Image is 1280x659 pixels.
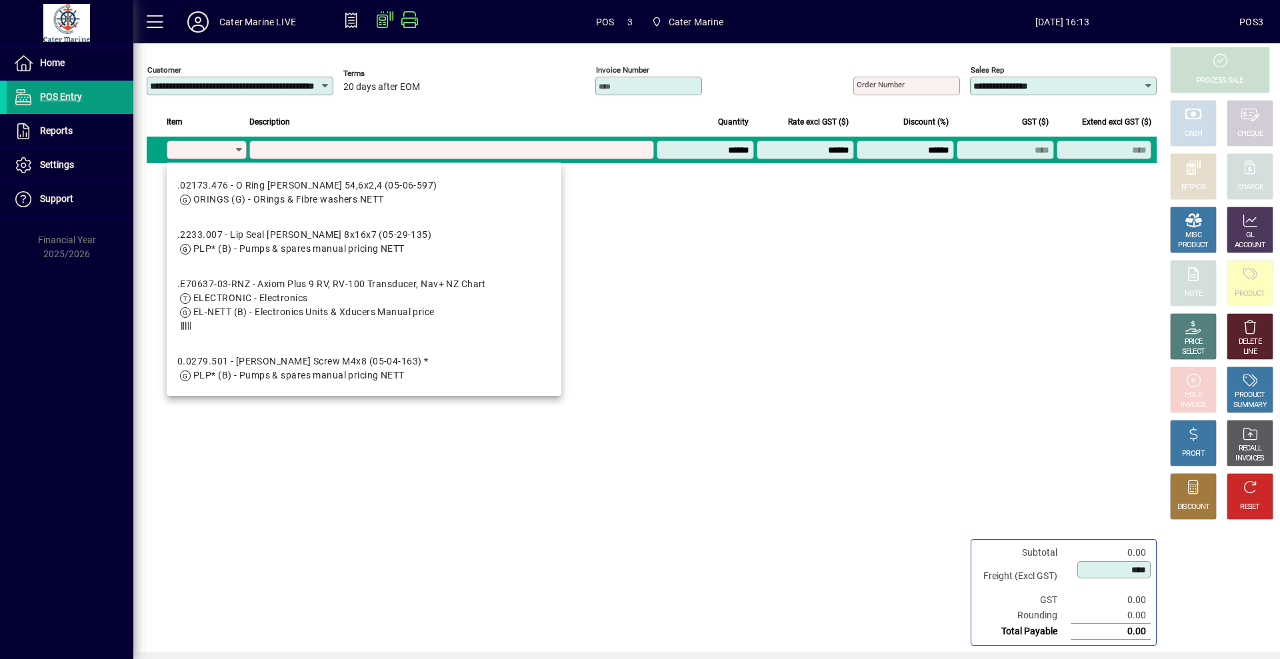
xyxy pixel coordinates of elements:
[193,293,308,303] span: ELECTRONIC - Electronics
[977,608,1071,624] td: Rounding
[177,228,431,242] div: .2233.007 - Lip Seal [PERSON_NAME] 8x16x7 (05-29-135)
[7,183,133,216] a: Support
[177,354,428,368] div: 0.0279.501 - [PERSON_NAME] Screw M4x8 (05-04-163) *
[1071,608,1151,624] td: 0.00
[977,545,1071,560] td: Subtotal
[1233,400,1267,410] div: SUMMARY
[903,115,949,129] span: Discount (%)
[193,194,384,205] span: ORINGS (G) - ORings & Fibre washers NETT
[167,217,561,267] mat-option: .2233.007 - Lip Seal Johnson 8x16x7 (05-29-135)
[1022,115,1049,129] span: GST ($)
[193,243,405,254] span: PLP* (B) - Pumps & spares manual pricing NETT
[1181,183,1206,193] div: EFTPOS
[147,65,181,75] mat-label: Customer
[1177,502,1209,512] div: DISCOUNT
[1243,347,1257,357] div: LINE
[1071,592,1151,608] td: 0.00
[167,393,561,442] mat-option: 0.2172.142 - O Ring Johnson 90x2,5 (05-06-503)
[177,179,437,193] div: .02173.476 - O Ring [PERSON_NAME] 54,6x2,4 (05-06-597)
[1237,183,1263,193] div: CHARGE
[596,65,649,75] mat-label: Invoice number
[1185,390,1202,400] div: HOLD
[1240,502,1260,512] div: RESET
[1239,11,1263,33] div: POS3
[1178,241,1208,251] div: PRODUCT
[1235,454,1264,464] div: INVOICES
[219,11,296,33] div: Cater Marine LIVE
[167,115,183,129] span: Item
[249,115,290,129] span: Description
[1185,337,1203,347] div: PRICE
[1235,390,1265,400] div: PRODUCT
[193,370,405,380] span: PLP* (B) - Pumps & spares manual pricing NETT
[1182,347,1205,357] div: SELECT
[177,277,486,291] div: .E70637-03-RNZ - Axiom Plus 9 RV, RV-100 Transducer, Nav+ NZ Chart
[669,11,723,33] span: Cater Marine
[977,560,1071,592] td: Freight (Excl GST)
[193,307,435,317] span: EL-NETT (B) - Electronics Units & Xducers Manual price
[1185,289,1202,299] div: NOTE
[40,91,82,102] span: POS Entry
[167,344,561,393] mat-option: 0.0279.501 - Johnson Screw M4x8 (05-04-163) *
[971,65,1004,75] mat-label: Sales rep
[7,47,133,80] a: Home
[885,11,1239,33] span: [DATE] 16:13
[596,11,615,33] span: POS
[167,267,561,344] mat-option: .E70637-03-RNZ - Axiom Plus 9 RV, RV-100 Transducer, Nav+ NZ Chart
[7,115,133,148] a: Reports
[1239,444,1262,454] div: RECALL
[1181,400,1205,410] div: INVOICE
[1246,231,1255,241] div: GL
[40,57,65,68] span: Home
[977,592,1071,608] td: GST
[1185,129,1202,139] div: CASH
[1237,129,1263,139] div: CHEQUE
[40,125,73,136] span: Reports
[1182,449,1205,459] div: PROFIT
[40,159,74,170] span: Settings
[1071,624,1151,640] td: 0.00
[646,10,729,34] span: Cater Marine
[167,168,561,217] mat-option: .02173.476 - O Ring Johnson 54,6x2,4 (05-06-597)
[343,69,423,78] span: Terms
[718,115,749,129] span: Quantity
[1239,337,1261,347] div: DELETE
[1235,289,1265,299] div: PRODUCT
[1185,231,1201,241] div: MISC
[7,149,133,182] a: Settings
[343,82,420,93] span: 20 days after EOM
[177,10,219,34] button: Profile
[857,80,905,89] mat-label: Order number
[1071,545,1151,560] td: 0.00
[1235,241,1265,251] div: ACCOUNT
[627,11,633,33] span: 3
[1197,76,1243,86] div: PROCESS SALE
[1082,115,1151,129] span: Extend excl GST ($)
[788,115,849,129] span: Rate excl GST ($)
[40,193,73,204] span: Support
[977,624,1071,640] td: Total Payable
